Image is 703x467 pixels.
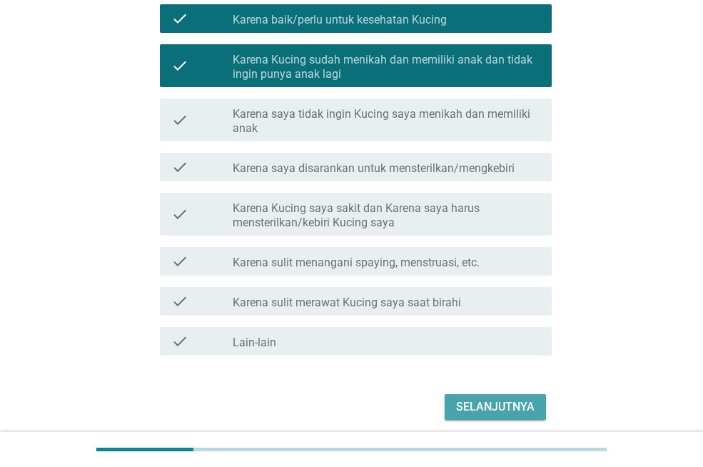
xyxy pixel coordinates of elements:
label: Karena sulit merawat Kucing saya saat birahi [233,296,461,310]
label: Karena baik/perlu untuk kesehatan Kucing [233,13,447,27]
label: Karena saya tidak ingin Kucing saya menikah dan memiliki anak [233,107,540,136]
i: check [171,253,188,270]
i: check [171,293,188,310]
i: check [171,50,188,81]
label: Karena saya disarankan untuk mensterilkan/mengkebiri [233,161,515,176]
i: check [171,10,188,27]
div: Selanjutnya [456,398,535,416]
label: Lain-lain [233,336,276,350]
label: Karena sulit menangani spaying, menstruasi, etc. [233,256,480,270]
label: Karena Kucing saya sakit dan Karena saya harus mensterilkan/kebiri Kucing saya [233,201,540,230]
button: Selanjutnya [445,394,546,420]
i: check [171,333,188,350]
i: check [171,159,188,176]
i: check [171,199,188,230]
i: check [171,104,188,136]
label: Karena Kucing sudah menikah dan memiliki anak dan tidak ingin punya anak lagi [233,53,540,81]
